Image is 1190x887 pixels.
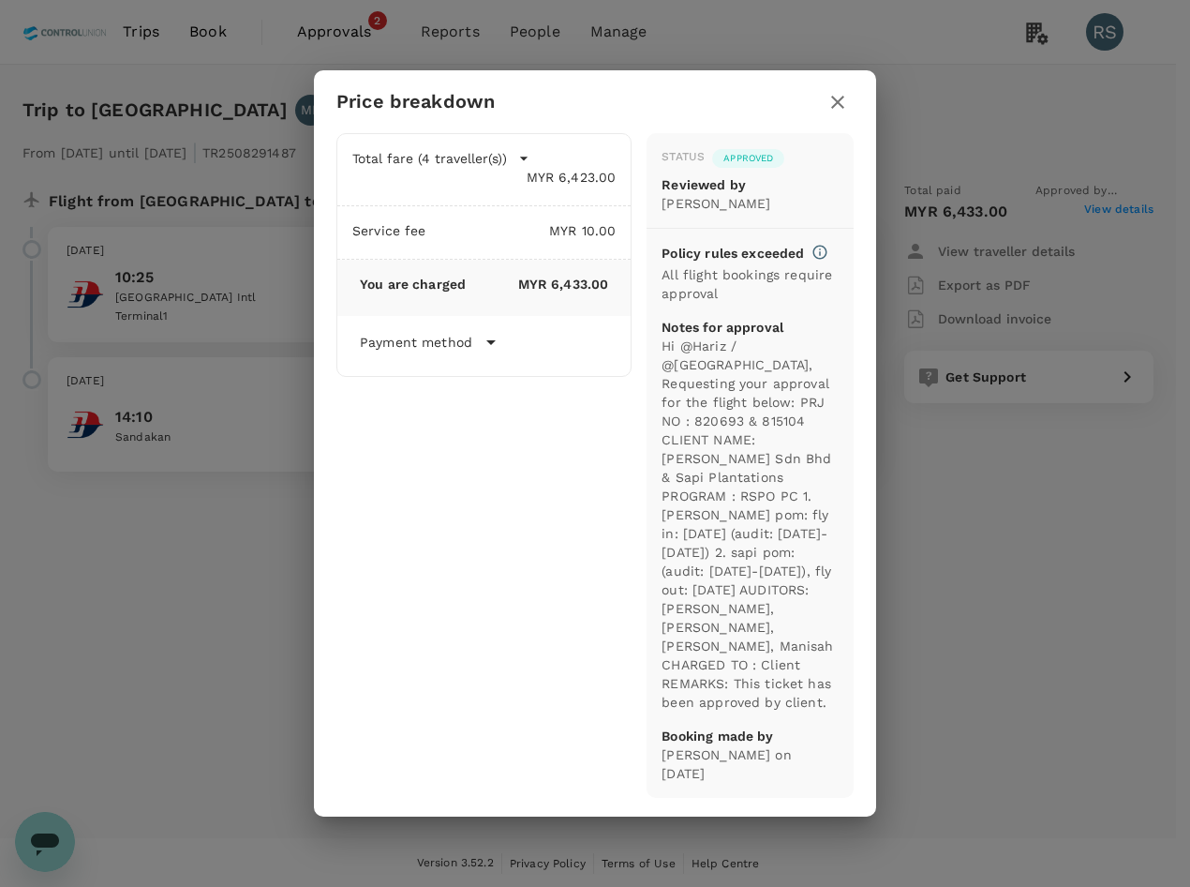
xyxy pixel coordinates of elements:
[466,275,608,293] p: MYR 6,433.00
[352,221,426,240] p: Service fee
[360,275,466,293] p: You are charged
[352,168,616,187] p: MYR 6,423.00
[662,745,839,783] p: [PERSON_NAME] on [DATE]
[662,318,839,337] p: Notes for approval
[662,175,839,194] p: Reviewed by
[662,337,839,712] p: Hi @Hariz / @[GEOGRAPHIC_DATA], Requesting your approval for the flight below: PRJ NO : 820693 & ...
[352,149,529,168] button: Total fare (4 traveller(s))
[360,333,472,352] p: Payment method
[712,152,784,165] span: Approved
[426,221,617,240] p: MYR 10.00
[662,727,839,745] p: Booking made by
[662,194,839,213] p: [PERSON_NAME]
[662,265,839,303] p: All flight bookings require approval
[662,148,705,167] div: Status
[352,149,507,168] p: Total fare (4 traveller(s))
[336,86,495,116] h6: Price breakdown
[662,244,804,263] p: Policy rules exceeded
